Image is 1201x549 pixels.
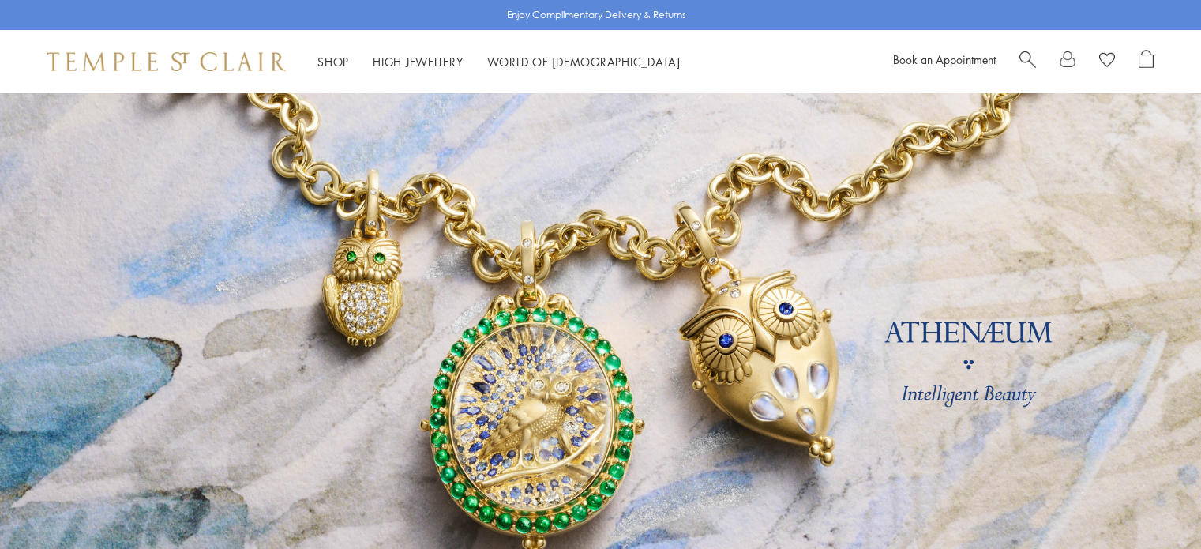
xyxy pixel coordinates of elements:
[487,54,681,70] a: World of [DEMOGRAPHIC_DATA]World of [DEMOGRAPHIC_DATA]
[317,52,681,72] nav: Main navigation
[1019,50,1036,73] a: Search
[373,54,464,70] a: High JewelleryHigh Jewellery
[1099,50,1115,73] a: View Wishlist
[317,54,349,70] a: ShopShop
[47,52,286,71] img: Temple St. Clair
[507,7,686,23] p: Enjoy Complimentary Delivery & Returns
[893,51,996,67] a: Book an Appointment
[1139,50,1154,73] a: Open Shopping Bag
